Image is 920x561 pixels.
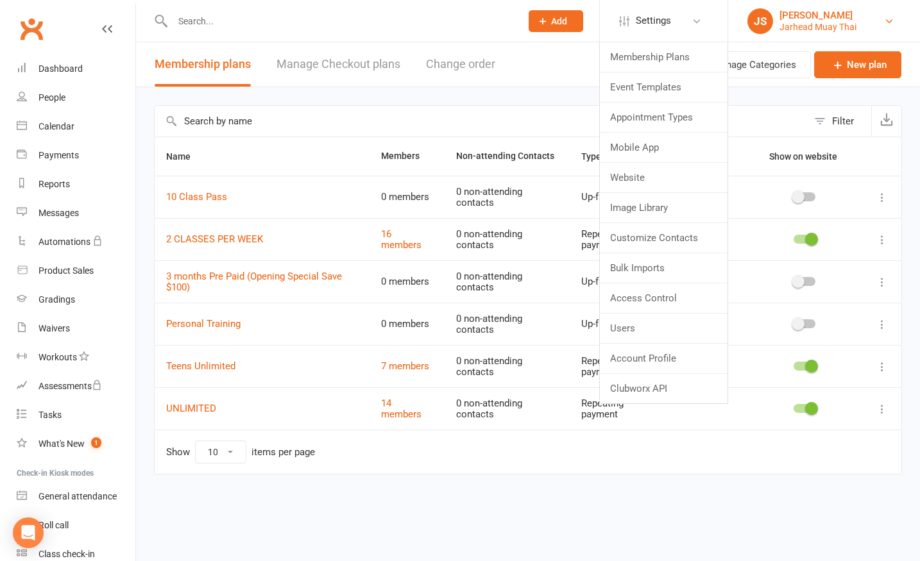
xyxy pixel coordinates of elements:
[17,199,135,228] a: Messages
[445,137,570,176] th: Non-attending Contacts
[166,149,205,164] button: Name
[17,54,135,83] a: Dashboard
[166,403,216,414] a: UNLIMITED
[17,170,135,199] a: Reports
[445,387,570,430] td: 0 non-attending contacts
[698,51,811,78] button: Manage Categories
[17,256,135,285] a: Product Sales
[808,106,871,137] button: Filter
[445,218,570,260] td: 0 non-attending contacts
[370,137,445,176] th: Members
[17,343,135,372] a: Workouts
[166,233,263,245] a: 2 CLASSES PER WEEK
[600,344,728,373] a: Account Profile
[370,176,445,218] td: 0 members
[17,141,135,170] a: Payments
[169,12,512,30] input: Search...
[38,520,69,530] div: Roll call
[600,103,728,132] a: Appointment Types
[814,51,901,78] a: New plan
[758,149,851,164] button: Show on website
[600,374,728,403] a: Clubworx API
[277,42,400,87] a: Manage Checkout plans
[445,303,570,345] td: 0 non-attending contacts
[17,482,135,511] a: General attendance kiosk mode
[445,345,570,387] td: 0 non-attending contacts
[38,381,102,391] div: Assessments
[747,8,773,34] div: JS
[683,151,735,162] span: Category
[91,437,101,448] span: 1
[17,83,135,112] a: People
[166,318,241,330] a: Personal Training
[445,176,570,218] td: 0 non-attending contacts
[581,151,615,162] span: Type
[600,72,728,102] a: Event Templates
[600,314,728,343] a: Users
[600,133,728,162] a: Mobile App
[581,149,615,164] button: Type
[38,323,70,333] div: Waivers
[38,121,74,131] div: Calendar
[426,42,495,87] button: Change order
[570,218,672,260] td: Repeating payment
[251,447,315,458] div: items per page
[38,150,79,160] div: Payments
[17,112,135,141] a: Calendar
[38,294,75,305] div: Gradings
[166,440,315,464] div: Show
[381,398,422,420] a: 14 members
[38,237,90,247] div: Automations
[38,410,62,420] div: Tasks
[17,372,135,401] a: Assessments
[570,345,672,387] td: Repeating payment
[600,253,728,283] a: Bulk Imports
[445,260,570,303] td: 0 non-attending contacts
[17,285,135,314] a: Gradings
[38,352,77,362] div: Workouts
[17,401,135,430] a: Tasks
[166,271,342,293] a: 3 months Pre Paid (Opening Special Save $100)
[570,387,672,430] td: Repeating payment
[38,439,85,449] div: What's New
[17,430,135,458] a: What's New1
[166,191,227,203] a: 10 Class Pass
[17,511,135,540] a: Roll call
[38,549,95,559] div: Class check-in
[17,314,135,343] a: Waivers
[155,106,808,137] input: Search by name
[38,208,79,218] div: Messages
[155,42,251,87] button: Membership plans
[832,113,854,129] div: Filter
[381,228,422,251] a: 16 members
[600,193,728,222] a: Image Library
[636,6,671,35] span: Settings
[38,92,65,103] div: People
[529,10,583,32] button: Add
[370,303,445,345] td: 0 members
[381,360,429,372] a: 7 members
[38,491,117,501] div: General attendance
[38,63,83,74] div: Dashboard
[166,360,235,372] a: Teens Unlimited
[600,283,728,313] a: Access Control
[570,303,672,345] td: Up-front payment
[600,163,728,192] a: Website
[600,223,728,253] a: Customize Contacts
[38,265,94,276] div: Product Sales
[769,151,837,162] span: Show on website
[600,42,728,72] a: Membership Plans
[17,228,135,256] a: Automations
[683,149,735,164] button: Category
[13,517,44,548] div: Open Intercom Messenger
[166,151,205,162] span: Name
[570,260,672,303] td: Up-front payment
[15,13,47,45] a: Clubworx
[779,21,856,33] div: Jarhead Muay Thai
[370,260,445,303] td: 0 members
[38,179,70,189] div: Reports
[570,176,672,218] td: Up-front payment
[551,16,567,26] span: Add
[779,10,856,21] div: [PERSON_NAME]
